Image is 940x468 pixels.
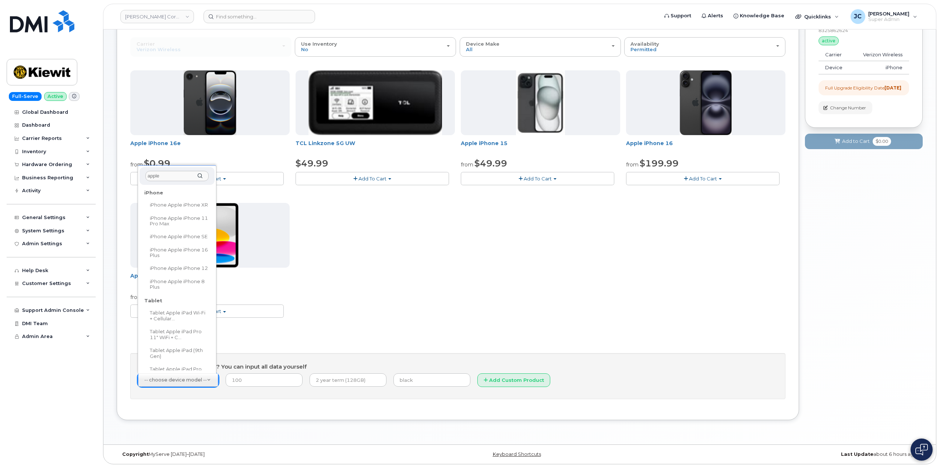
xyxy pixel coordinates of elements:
[142,345,212,362] div: Tablet Apple iPad (9th Gen)
[142,326,212,343] div: Tablet Apple iPad Pro 11" WiFi + C...
[142,363,212,381] div: Tablet Apple iPad Pro 12.9" Wi-Fi ...
[142,307,212,325] div: Tablet Apple iPad Wi-Fi + Cellular...
[142,187,212,198] div: iPhone
[142,263,212,274] div: iPhone Apple iPhone 12
[142,244,212,261] div: iPhone Apple iPhone 16 Plus
[142,212,212,230] div: iPhone Apple iPhone 11 Pro Max
[142,231,212,243] div: iPhone Apple iPhone SE
[142,295,212,307] div: Tablet
[915,444,928,455] img: Open chat
[142,200,212,211] div: iPhone Apple iPhone XR
[142,276,212,293] div: iPhone Apple iPhone 8 Plus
